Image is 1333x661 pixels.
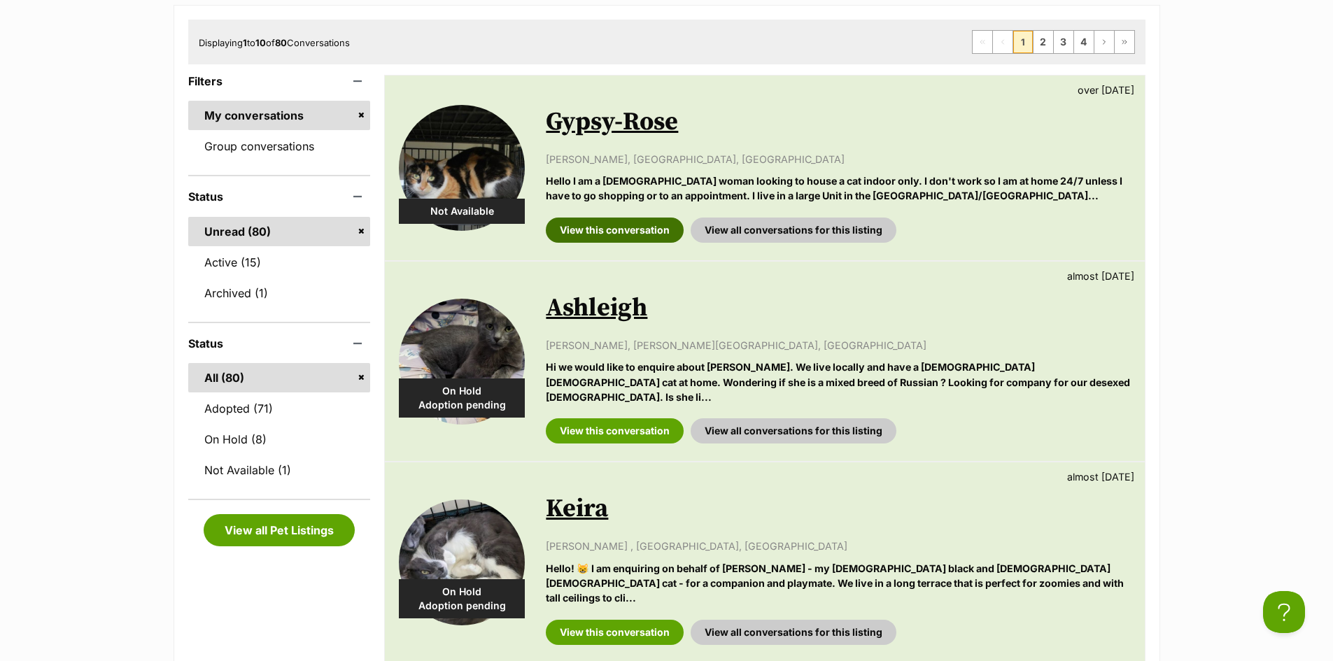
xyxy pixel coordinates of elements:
[188,278,371,308] a: Archived (1)
[1094,31,1114,53] a: Next page
[399,398,525,412] span: Adoption pending
[1067,269,1134,283] p: almost [DATE]
[1074,31,1094,53] a: Page 4
[993,31,1013,53] span: Previous page
[188,101,371,130] a: My conversations
[275,37,287,48] strong: 80
[972,30,1135,54] nav: Pagination
[399,299,525,425] img: Ashleigh
[1078,83,1134,97] p: over [DATE]
[546,152,1130,166] p: [PERSON_NAME], [GEOGRAPHIC_DATA], [GEOGRAPHIC_DATA]
[188,132,371,161] a: Group conversations
[188,425,371,454] a: On Hold (8)
[1054,31,1073,53] a: Page 3
[399,105,525,231] img: Gypsy-Rose
[399,579,525,618] div: On Hold
[188,75,371,87] header: Filters
[188,394,371,423] a: Adopted (71)
[204,514,355,546] a: View all Pet Listings
[546,292,647,324] a: Ashleigh
[546,360,1130,404] p: Hi we would like to enquire about [PERSON_NAME]. We live locally and have a [DEMOGRAPHIC_DATA] [D...
[188,337,371,350] header: Status
[546,106,678,138] a: Gypsy-Rose
[1013,31,1033,53] span: Page 1
[546,539,1130,553] p: [PERSON_NAME] , [GEOGRAPHIC_DATA], [GEOGRAPHIC_DATA]
[691,218,896,243] a: View all conversations for this listing
[399,599,525,613] span: Adoption pending
[188,248,371,277] a: Active (15)
[188,363,371,392] a: All (80)
[399,499,525,625] img: Keira
[188,455,371,485] a: Not Available (1)
[1115,31,1134,53] a: Last page
[546,561,1130,606] p: Hello! 😸 I am enquiring on behalf of [PERSON_NAME] - my [DEMOGRAPHIC_DATA] black and [DEMOGRAPHIC...
[188,217,371,246] a: Unread (80)
[546,173,1130,204] p: Hello I am a [DEMOGRAPHIC_DATA] woman looking to house a cat indoor only. I don't work so I am at...
[691,620,896,645] a: View all conversations for this listing
[1067,469,1134,484] p: almost [DATE]
[546,218,684,243] a: View this conversation
[255,37,266,48] strong: 10
[399,378,525,418] div: On Hold
[1034,31,1053,53] a: Page 2
[399,199,525,224] div: Not Available
[546,338,1130,353] p: [PERSON_NAME], [PERSON_NAME][GEOGRAPHIC_DATA], [GEOGRAPHIC_DATA]
[188,190,371,203] header: Status
[546,493,608,525] a: Keira
[243,37,247,48] strong: 1
[199,37,350,48] span: Displaying to of Conversations
[691,418,896,443] a: View all conversations for this listing
[1263,591,1305,633] iframe: Help Scout Beacon - Open
[546,620,684,645] a: View this conversation
[546,418,684,443] a: View this conversation
[973,31,992,53] span: First page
